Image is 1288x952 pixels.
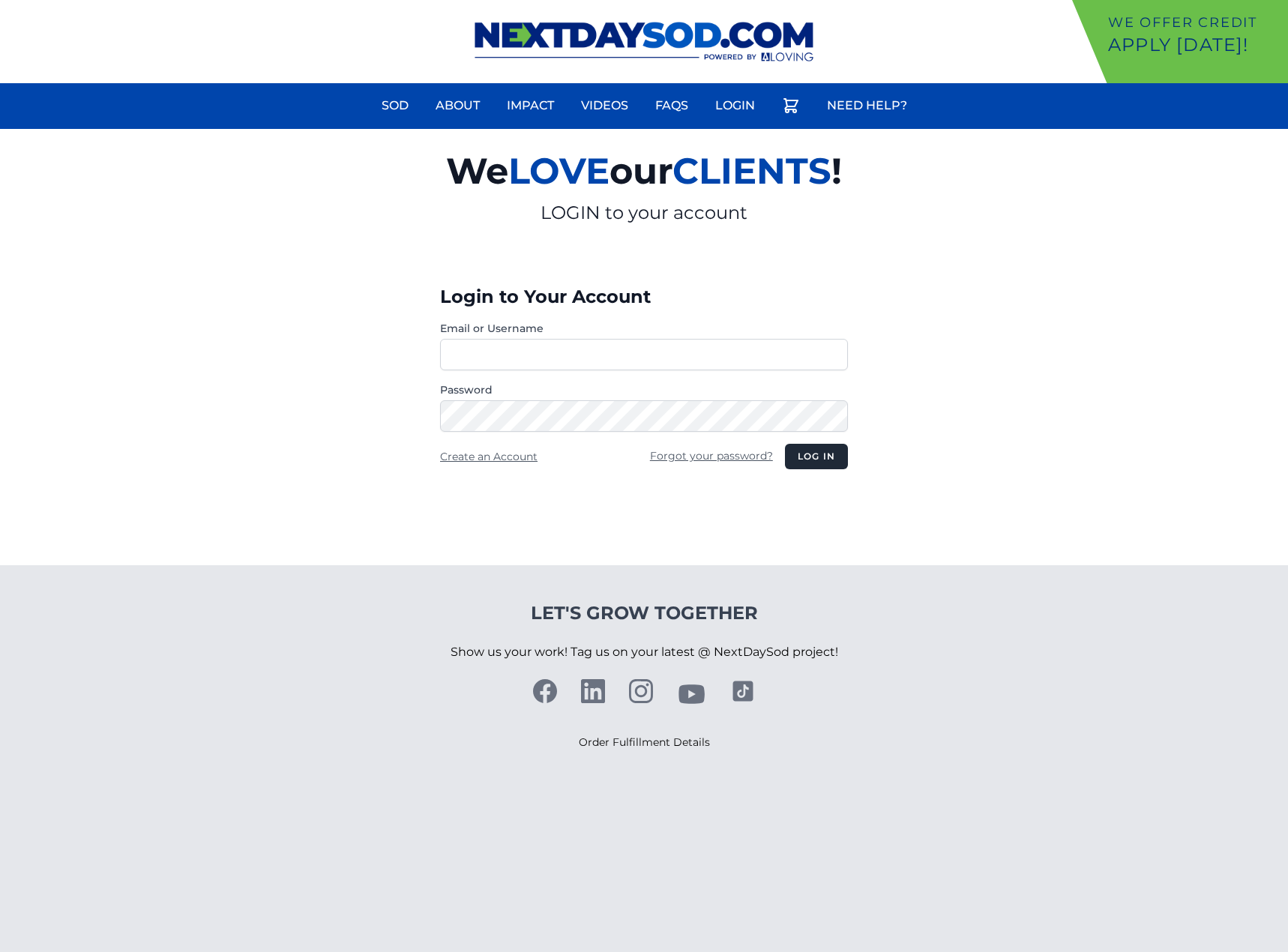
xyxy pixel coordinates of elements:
[427,88,489,124] a: About
[572,88,637,124] a: Videos
[508,149,610,193] span: LOVE
[579,735,710,749] a: Order Fulfillment Details
[440,285,848,309] h3: Login to Your Account
[272,201,1016,225] p: LOGIN to your account
[672,149,831,193] span: CLIENTS
[1108,12,1282,33] p: We offer Credit
[706,88,764,124] a: Login
[1108,33,1282,57] p: Apply [DATE]!
[785,444,848,469] button: Log in
[373,88,418,124] a: Sod
[440,321,848,336] label: Email or Username
[440,382,848,397] label: Password
[451,625,838,679] p: Show us your work! Tag us on your latest @ NextDaySod project!
[440,450,538,463] a: Create an Account
[451,601,838,625] h4: Let's Grow Together
[272,141,1016,201] h2: We our !
[646,88,697,124] a: FAQs
[650,449,773,463] a: Forgot your password?
[498,88,563,124] a: Impact
[818,88,916,124] a: Need Help?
